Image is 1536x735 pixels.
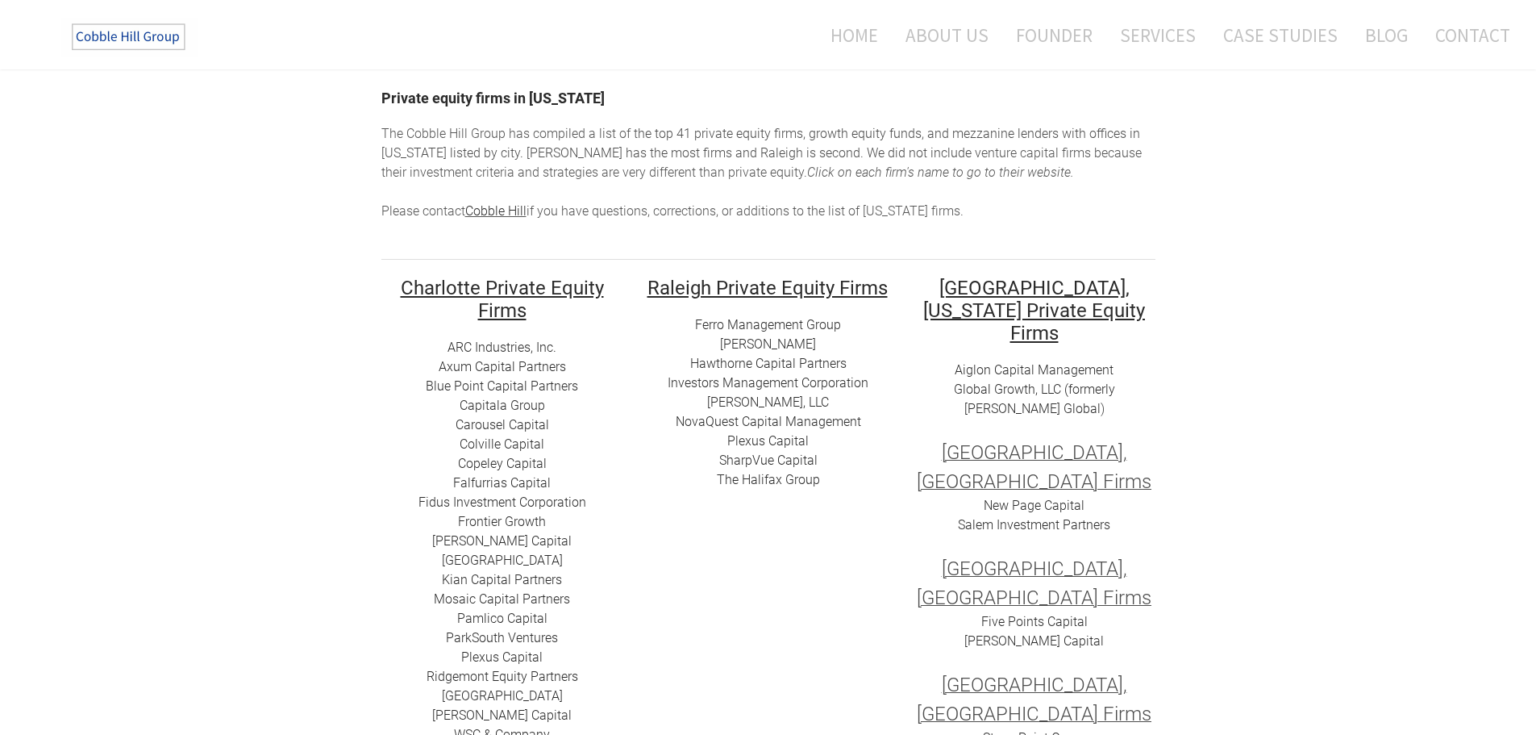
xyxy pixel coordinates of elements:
[647,277,888,299] font: Raleigh Private Equity Firms
[61,17,198,57] img: The Cobble Hill Group LLC
[676,414,861,429] a: ​NovaQuest Capital Management
[1423,14,1510,56] a: Contact
[955,362,1113,378] a: Aiglon Capital Management
[460,398,545,413] a: Capitala Group​
[447,340,556,355] a: ARC I​ndustries, Inc.
[381,124,1155,221] div: he top 41 private equity firms, growth equity funds, and mezzanine lenders with offices in [US_ST...
[984,498,1084,513] a: New Page Capital
[381,203,964,219] span: Please contact if you have questions, corrections, or additions to the list of [US_STATE] firms.
[727,433,809,449] a: ​Plexus Capital
[917,441,1151,493] font: [GEOGRAPHIC_DATA], [GEOGRAPHIC_DATA] Firms
[456,417,549,432] a: ​​Carousel Capital​​
[717,472,820,487] a: ​​The Halifax Group
[418,495,586,510] a: Fidus Investment Corporation
[442,572,562,587] a: ​Kian Capital Partners
[647,276,889,299] h2: ​
[1353,14,1420,56] a: Blog
[647,274,888,300] u: ​
[1108,14,1208,56] a: Services
[690,356,847,371] a: Hawthorne Capital Partners
[442,553,563,568] a: [GEOGRAPHIC_DATA]
[453,475,551,491] a: ​Falfurrias Capital
[442,688,563,704] a: ​[GEOGRAPHIC_DATA]
[1211,14,1350,56] a: Case Studies
[401,277,604,322] font: Charlotte Private Equity Firms
[457,611,547,626] a: ​Pamlico Capital
[719,453,818,468] a: SharpVue Capital
[958,517,1110,532] a: Salem Investment Partners
[460,436,544,452] a: ​Colville Capital
[964,633,1104,649] a: [PERSON_NAME] Capital
[1004,14,1105,56] a: Founder
[806,14,890,56] a: Home
[458,456,547,471] a: Copeley Capital
[668,375,868,390] a: Investors Management Corporation
[917,558,1151,609] font: [GEOGRAPHIC_DATA], [GEOGRAPHIC_DATA] Firms
[893,14,1001,56] a: About Us
[695,317,841,332] a: Ferro Management Group
[381,90,605,106] font: Private equity firms in [US_STATE]
[461,649,543,665] a: ​Plexus Capital
[720,336,816,352] a: [PERSON_NAME]
[426,378,578,394] a: ​Blue Point Capital Partners
[458,514,546,529] a: Frontier Growth
[923,277,1145,345] font: [GEOGRAPHIC_DATA], [US_STATE] Private Equity Firms
[981,614,1088,629] a: Five Points Capital​
[954,382,1115,416] a: Global Growth, LLC (formerly [PERSON_NAME] Global
[707,395,829,410] a: [PERSON_NAME], LLC
[432,533,572,549] a: [PERSON_NAME] Capital
[807,165,1074,180] em: Click on each firm's name to go to their website. ​
[917,674,1151,725] font: [GEOGRAPHIC_DATA], [GEOGRAPHIC_DATA] Firms
[427,669,578,684] a: ​Ridgemont Equity Partners​
[381,276,623,321] h2: ​
[465,203,527,219] a: Cobble Hill
[439,359,566,374] a: Axum Capital Partners
[434,591,570,607] a: Mosaic Capital Partners
[432,708,572,723] a: [PERSON_NAME] Capital
[446,630,558,645] a: ParkSouth Ventures
[381,126,638,141] span: The Cobble Hill Group has compiled a list of t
